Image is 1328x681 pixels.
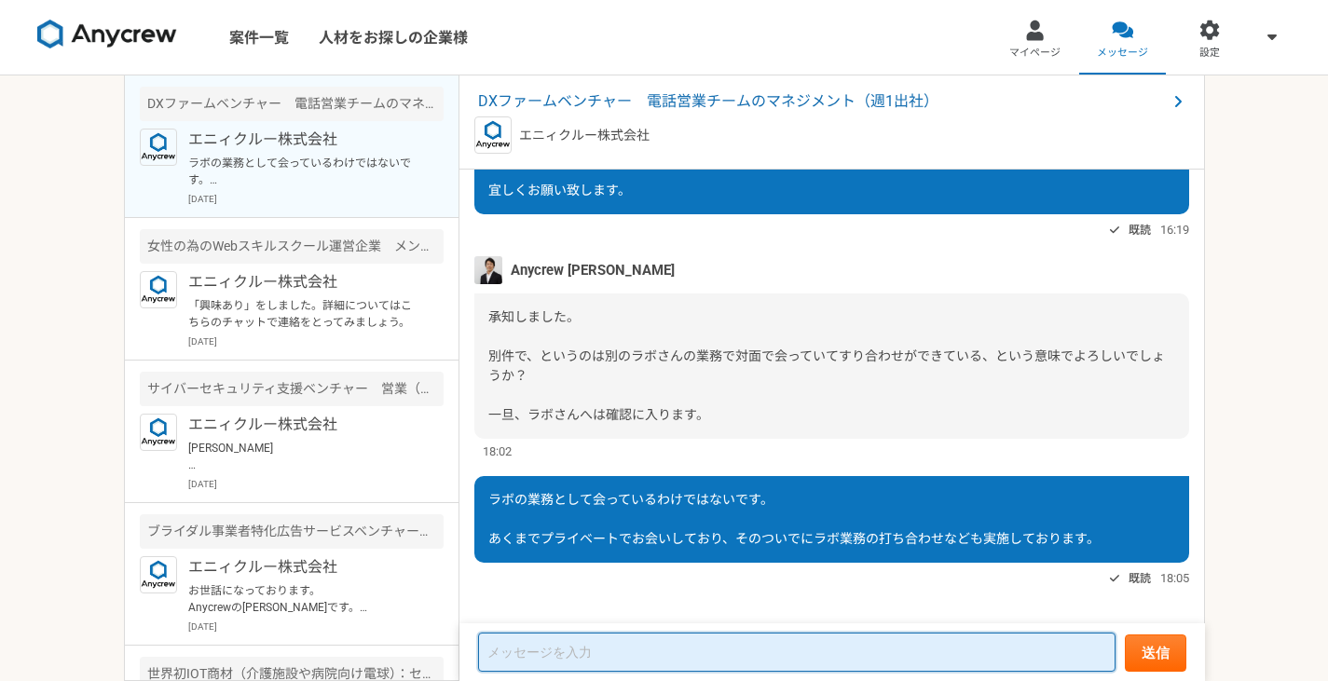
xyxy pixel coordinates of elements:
div: サイバーセキュリティ支援ベンチャー 営業（協業先との連携等） [140,372,444,406]
img: logo_text_blue_01.png [140,414,177,451]
img: logo_text_blue_01.png [474,116,512,154]
p: [DATE] [188,620,444,633]
div: ブライダル事業者特化広告サービスベンチャー 商談担当 [140,514,444,549]
span: 設定 [1199,46,1220,61]
div: 女性の為のWebスキルスクール運営企業 メンター業務 [140,229,444,264]
img: MHYT8150_2.jpg [474,256,502,284]
p: [DATE] [188,334,444,348]
span: DXファームベンチャー 電話営業チームのマネジメント（週1出社） [478,90,1167,113]
img: logo_text_blue_01.png [140,556,177,593]
p: エニィクルー株式会社 [188,556,418,579]
img: 8DqYSo04kwAAAAASUVORK5CYII= [37,20,177,49]
p: [DATE] [188,192,444,206]
p: 「興味あり」をしました。詳細についてはこちらのチャットで連絡をとってみましょう。 [188,297,418,331]
img: logo_text_blue_01.png [140,129,177,166]
span: 18:05 [1160,569,1189,587]
span: Anycrew [PERSON_NAME] [511,260,675,280]
p: エニィクルー株式会社 [188,414,418,436]
span: 18:02 [483,443,512,460]
p: [PERSON_NAME] ご確認ありがとうございます。 ぜひ、また別件でご相談できればと思いますので、引き続き、よろしくお願いいたします。 [188,440,418,473]
p: お世話になっております。 Anycrewの[PERSON_NAME]です。 ご経歴を拝見させていただき、お声がけさせていただきました。 こちらの案件の応募はいかがでしょうか？ 必須スキル面をご確... [188,582,418,616]
div: DXファームベンチャー 電話営業チームのマネジメント（週1出社） [140,87,444,121]
p: エニィクルー株式会社 [188,129,418,151]
p: エニィクルー株式会社 [188,271,418,293]
span: 既読 [1129,567,1151,590]
button: 送信 [1125,634,1186,672]
img: logo_text_blue_01.png [140,271,177,308]
p: エニィクルー株式会社 [519,126,650,145]
span: 16:19 [1160,221,1189,238]
p: [DATE] [188,477,444,491]
span: メッセージ [1097,46,1148,61]
span: ラボの業務として会っているわけではないです。 あくまでプライベートでお会いしており、そのついでにラボ業務の打ち合わせなども実施しております。 [488,492,1100,546]
span: 既読 [1129,219,1151,241]
span: 承知しました。 別件で、というのは別のラボさんの業務で対面で会っていてすり合わせができている、という意味でよろしいでしょうか？ 一旦、ラボさんへは確認に入ります。 [488,309,1165,422]
span: マイページ [1009,46,1061,61]
p: ラボの業務として会っているわけではないです。 あくまでプライベートでお会いしており、そのついでにラボ業務の打ち合わせなども実施しております。 [188,155,418,188]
